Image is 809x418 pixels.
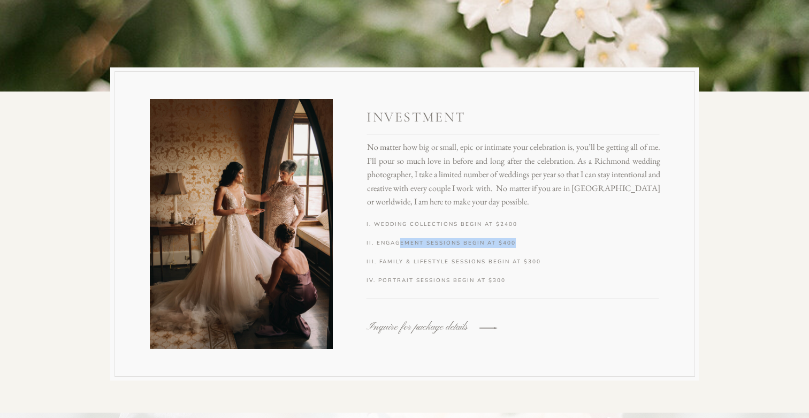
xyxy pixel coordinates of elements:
[367,109,536,125] h2: investment
[367,219,548,230] h3: I. wedding collections begin at $2400
[367,238,548,249] h3: II. engagement sessions begin at $400
[367,276,548,286] h3: IV. portrait sessions begin at $300
[367,257,548,268] h3: III. family & lifestyle sessions begin at $300
[367,322,480,332] a: Inquire for package details
[367,140,660,200] p: No matter how big or small, epic or intimate your celebration is, you’ll be getting all of me. I’...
